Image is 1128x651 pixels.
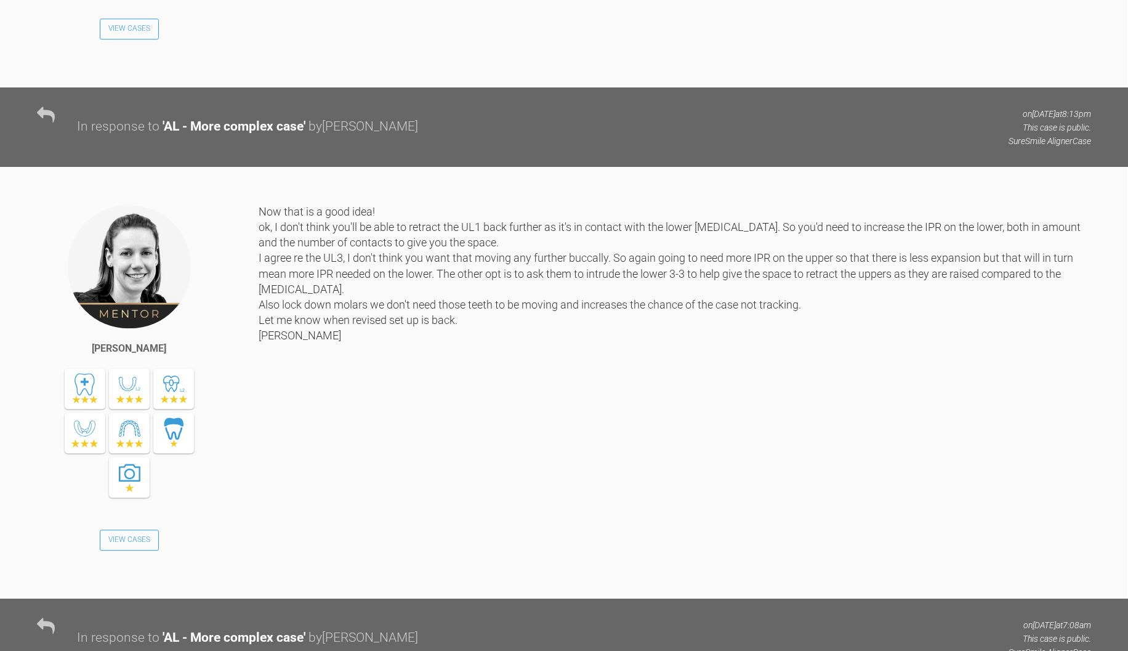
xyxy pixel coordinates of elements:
[1009,134,1091,148] p: SureSmile Aligner Case
[1009,632,1091,645] p: This case is public.
[259,204,1091,580] div: Now that is a good idea! ok, I don't think you'll be able to retract the UL1 back further as it's...
[77,116,159,137] div: In response to
[66,204,192,330] img: Kelly Toft
[1009,618,1091,632] p: on [DATE] at 7:08am
[163,116,305,137] div: ' AL - More complex case '
[100,530,159,551] a: View Cases
[100,18,159,39] a: View Cases
[163,628,305,649] div: ' AL - More complex case '
[77,628,159,649] div: In response to
[92,341,167,357] div: [PERSON_NAME]
[308,628,418,649] div: by [PERSON_NAME]
[308,116,418,137] div: by [PERSON_NAME]
[1009,121,1091,134] p: This case is public.
[1009,107,1091,121] p: on [DATE] at 8:13pm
